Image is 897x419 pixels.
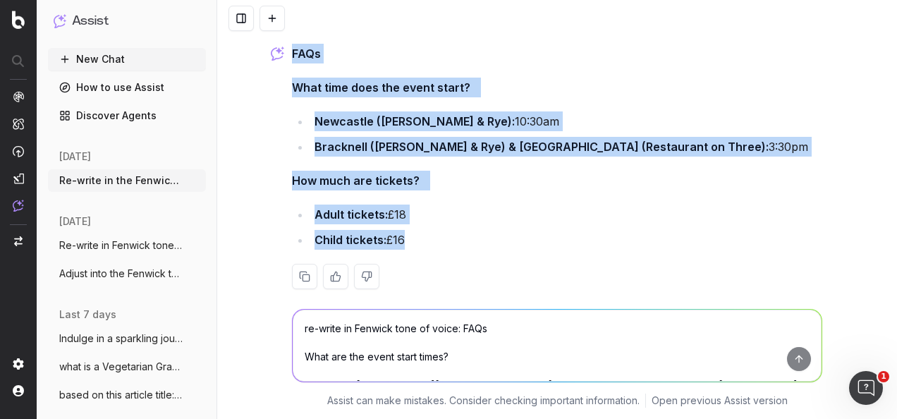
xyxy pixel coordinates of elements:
[48,356,206,378] button: what is a Vegetarian Graze Cup?
[315,140,769,154] strong: Bracknell ([PERSON_NAME] & Rye) & [GEOGRAPHIC_DATA] (Restaurant on Three):
[13,385,24,396] img: My account
[48,234,206,257] button: Re-write in Fenwick tone of voice: Look
[54,11,200,31] button: Assist
[327,394,640,408] p: Assist can make mistakes. Consider checking important information.
[13,91,24,102] img: Analytics
[315,114,515,128] strong: Newcastle ([PERSON_NAME] & Rye):
[59,150,91,164] span: [DATE]
[48,76,206,99] a: How to use Assist
[315,233,386,247] strong: Child tickets:
[48,262,206,285] button: Adjust into the Fenwick tone of voice:
[315,207,388,221] strong: Adult tickets:
[59,388,183,402] span: based on this article title: 12 weekends
[292,47,321,61] strong: FAQs
[48,48,206,71] button: New Chat
[48,104,206,127] a: Discover Agents
[292,80,470,95] strong: What time does the event start?
[310,111,822,131] li: 10:30am
[59,174,183,188] span: Re-write in the Fenwick tone of voice: A
[13,118,24,130] img: Intelligence
[59,267,183,281] span: Adjust into the Fenwick tone of voice:
[13,358,24,370] img: Setting
[849,371,883,405] iframe: Intercom live chat
[54,14,66,28] img: Assist
[48,327,206,350] button: Indulge in a sparkling journey with Grem
[292,174,420,188] strong: How much are tickets?
[652,394,788,408] a: Open previous Assist version
[13,173,24,184] img: Studio
[59,308,116,322] span: last 7 days
[14,236,23,246] img: Switch project
[48,169,206,192] button: Re-write in the Fenwick tone of voice: A
[59,360,183,374] span: what is a Vegetarian Graze Cup?
[310,230,822,250] li: £16
[72,11,109,31] h1: Assist
[878,371,889,382] span: 1
[310,205,822,224] li: £18
[13,145,24,157] img: Activation
[48,384,206,406] button: based on this article title: 12 weekends
[59,238,183,253] span: Re-write in Fenwick tone of voice: Look
[59,214,91,229] span: [DATE]
[12,11,25,29] img: Botify logo
[13,200,24,212] img: Assist
[59,332,183,346] span: Indulge in a sparkling journey with Grem
[271,47,284,61] img: Botify assist logo
[310,137,822,157] li: 3:30pm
